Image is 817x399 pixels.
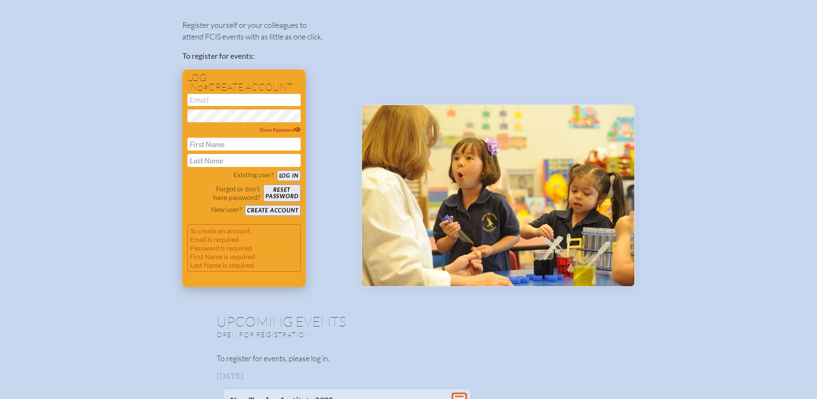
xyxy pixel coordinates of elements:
input: Last Name [187,154,301,167]
p: Register yourself or your colleagues to attend FCIS events with as little as one click. [182,19,347,42]
p: To register for events: [182,50,347,62]
h1: Upcoming Events [217,314,601,328]
p: Open for registration [217,330,443,339]
p: To create an account, Email is required Password is required First Name is required Last Name is ... [187,224,301,272]
p: New user? [211,205,241,214]
h1: Log in create account [187,73,301,92]
span: Show Password [259,127,301,133]
button: Create account [245,205,300,216]
p: Existing user? [233,170,274,179]
p: Forgot or don’t have password? [187,184,260,202]
button: Log in [277,170,301,181]
button: Resetpassword [263,184,300,202]
input: First Name [187,138,301,151]
h3: [DATE] [217,372,601,381]
img: Events [362,105,634,286]
p: To register for events, please log in. [217,353,601,364]
input: Email [187,94,301,106]
span: or [198,84,208,92]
